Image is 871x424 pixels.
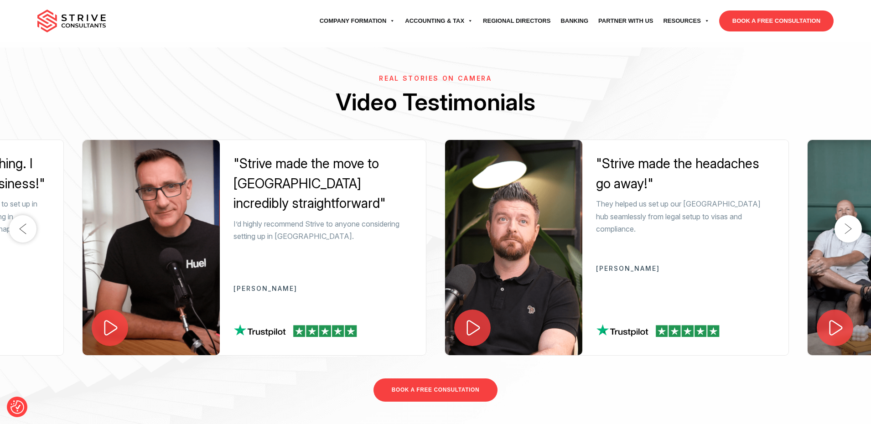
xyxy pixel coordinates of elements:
[596,324,720,337] img: tp-review.png
[478,8,555,34] a: Regional Directors
[555,8,593,34] a: Banking
[9,215,36,243] button: Previous
[719,10,834,31] a: BOOK A FREE CONSULTATION
[596,154,775,193] div: "Strive made the headaches go away!"
[596,198,775,235] p: They helped us set up our [GEOGRAPHIC_DATA] hub seamlessly from legal setup to visas and compliance.
[10,400,24,414] img: Revisit consent button
[10,400,24,414] button: Consent Preferences
[658,8,714,34] a: Resources
[233,218,412,243] p: I’d highly recommend Strive to anyone considering setting up in [GEOGRAPHIC_DATA].
[233,154,412,213] div: "Strive made the move to [GEOGRAPHIC_DATA] incredibly straightforward"
[37,10,106,32] img: main-logo.svg
[373,378,498,402] a: BOOK A FREE CONSULTATION
[596,265,775,272] p: [PERSON_NAME]
[593,8,658,34] a: Partner with Us
[234,324,357,337] img: tp-review.png
[400,8,478,34] a: Accounting & Tax
[315,8,400,34] a: Company Formation
[835,215,862,243] button: Next
[233,285,412,292] p: [PERSON_NAME]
